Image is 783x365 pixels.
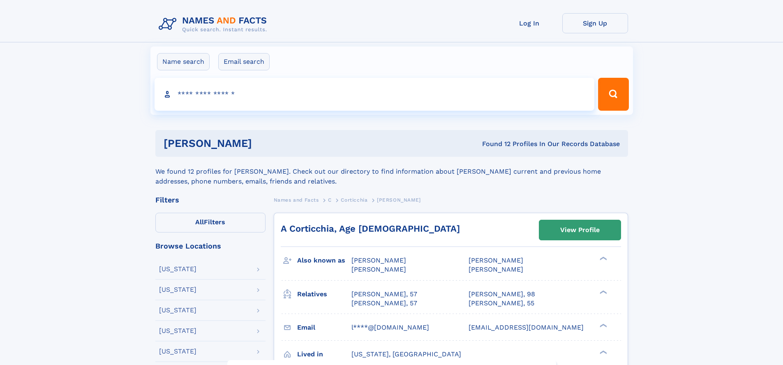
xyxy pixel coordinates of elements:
[351,299,417,308] a: [PERSON_NAME], 57
[159,307,196,314] div: [US_STATE]
[367,139,620,149] div: Found 12 Profiles In Our Records Database
[297,253,351,267] h3: Also known as
[159,348,196,355] div: [US_STATE]
[274,195,319,205] a: Names and Facts
[157,53,210,70] label: Name search
[159,328,196,334] div: [US_STATE]
[297,287,351,301] h3: Relatives
[560,221,600,239] div: View Profile
[469,265,523,273] span: [PERSON_NAME]
[155,157,628,186] div: We found 12 profiles for [PERSON_NAME]. Check out our directory to find information about [PERSON...
[598,349,607,355] div: ❯
[159,266,196,272] div: [US_STATE]
[562,13,628,33] a: Sign Up
[351,350,461,358] span: [US_STATE], [GEOGRAPHIC_DATA]
[469,256,523,264] span: [PERSON_NAME]
[155,13,274,35] img: Logo Names and Facts
[155,196,266,204] div: Filters
[328,197,332,203] span: C
[195,218,204,226] span: All
[598,289,607,295] div: ❯
[497,13,562,33] a: Log In
[297,347,351,361] h3: Lived in
[598,78,628,111] button: Search Button
[164,138,367,149] h1: [PERSON_NAME]
[598,323,607,328] div: ❯
[341,195,367,205] a: Corticchia
[469,299,534,308] a: [PERSON_NAME], 55
[351,265,406,273] span: [PERSON_NAME]
[469,323,584,331] span: [EMAIL_ADDRESS][DOMAIN_NAME]
[281,223,460,234] a: A Corticchia, Age [DEMOGRAPHIC_DATA]
[469,290,535,299] a: [PERSON_NAME], 98
[218,53,270,70] label: Email search
[539,220,621,240] a: View Profile
[351,256,406,264] span: [PERSON_NAME]
[351,290,417,299] a: [PERSON_NAME], 57
[155,242,266,250] div: Browse Locations
[598,256,607,261] div: ❯
[155,213,266,232] label: Filters
[159,286,196,293] div: [US_STATE]
[297,321,351,335] h3: Email
[377,197,421,203] span: [PERSON_NAME]
[328,195,332,205] a: C
[341,197,367,203] span: Corticchia
[155,78,595,111] input: search input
